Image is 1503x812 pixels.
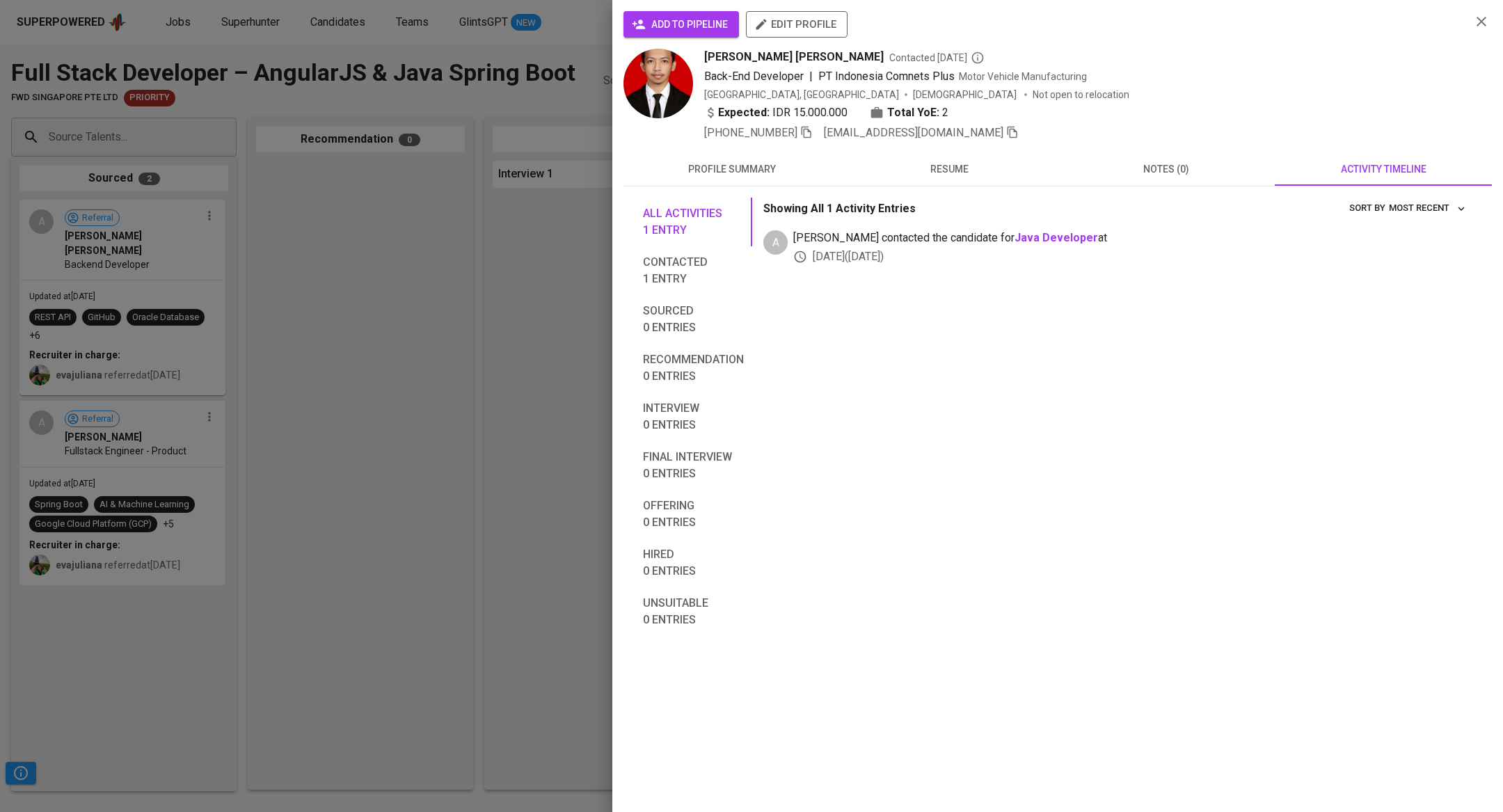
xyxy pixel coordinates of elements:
div: [GEOGRAPHIC_DATA], [GEOGRAPHIC_DATA] [704,88,899,102]
button: edit profile [746,11,848,38]
span: All activities 1 entry [643,205,744,239]
span: [PERSON_NAME] [PERSON_NAME] [704,49,884,65]
a: Java Developer [1015,231,1098,244]
span: | [809,68,813,85]
span: resume [849,161,1049,178]
span: activity timeline [1283,161,1484,178]
button: add to pipeline [623,11,739,38]
span: [DEMOGRAPHIC_DATA] [913,88,1019,102]
b: Total YoE: [887,104,939,121]
span: sort by [1349,202,1385,213]
span: Sourced 0 entries [643,303,744,336]
span: Unsuitable 0 entries [643,595,744,628]
span: Motor Vehicle Manufacturing [959,71,1087,82]
span: Recommendation 0 entries [643,351,744,385]
span: Offering 0 entries [643,497,744,531]
span: add to pipeline [635,16,728,33]
span: Final interview 0 entries [643,449,744,482]
p: Showing All 1 Activity Entries [763,200,916,217]
div: [DATE] ( [DATE] ) [793,249,1470,265]
span: [EMAIL_ADDRESS][DOMAIN_NAME] [824,126,1003,139]
span: Most Recent [1389,200,1466,216]
img: 3ec7d8d4046ff68590446e3ef636c23c.jpg [623,49,693,118]
span: Contacted [DATE] [889,51,985,65]
p: Not open to relocation [1033,88,1129,102]
span: Contacted 1 entry [643,254,744,287]
div: IDR 15.000.000 [704,104,848,121]
svg: By Batam recruiter [971,51,985,65]
span: 2 [942,104,948,121]
span: profile summary [632,161,832,178]
span: Hired 0 entries [643,546,744,580]
a: edit profile [746,18,848,29]
span: [PERSON_NAME] contacted the candidate for at [793,230,1470,246]
span: Interview 0 entries [643,400,744,433]
b: Expected: [718,104,770,121]
span: edit profile [757,15,836,33]
span: [PHONE_NUMBER] [704,126,797,139]
span: PT Indonesia Comnets Plus [818,70,955,83]
span: Back-End Developer [704,70,804,83]
span: notes (0) [1066,161,1266,178]
button: sort by [1385,198,1470,219]
div: A [763,230,788,255]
